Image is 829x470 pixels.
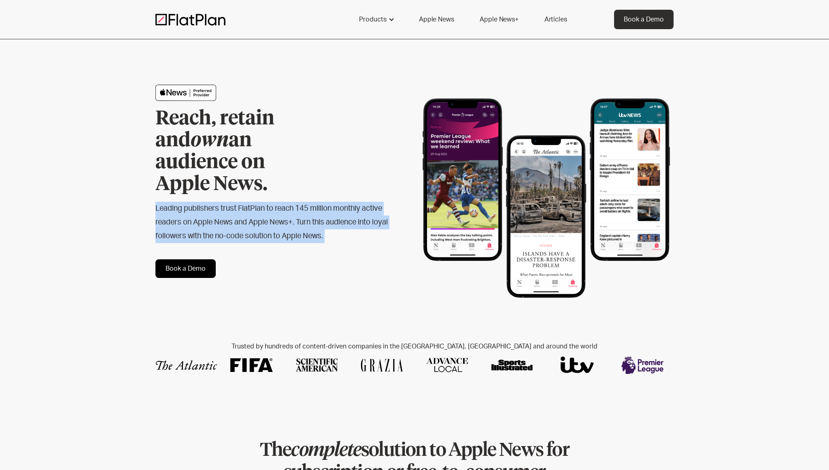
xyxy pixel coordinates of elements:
[409,10,463,29] a: Apple News
[535,10,577,29] a: Articles
[359,15,387,24] div: Products
[291,441,361,460] em: complete
[191,131,229,150] em: own
[155,202,389,243] h2: Leading publishers trust FlatPlan to reach 145 million monthly active readers on Apple News and A...
[624,15,664,24] div: Book a Demo
[614,10,674,29] a: Book a Demo
[155,259,216,278] a: Book a Demo
[349,10,403,29] div: Products
[470,10,528,29] a: Apple News+
[155,343,674,350] h2: Trusted by hundreds of content-driven companies in the [GEOGRAPHIC_DATA], [GEOGRAPHIC_DATA] and a...
[155,108,321,195] h1: Reach, retain and an audience on Apple News.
